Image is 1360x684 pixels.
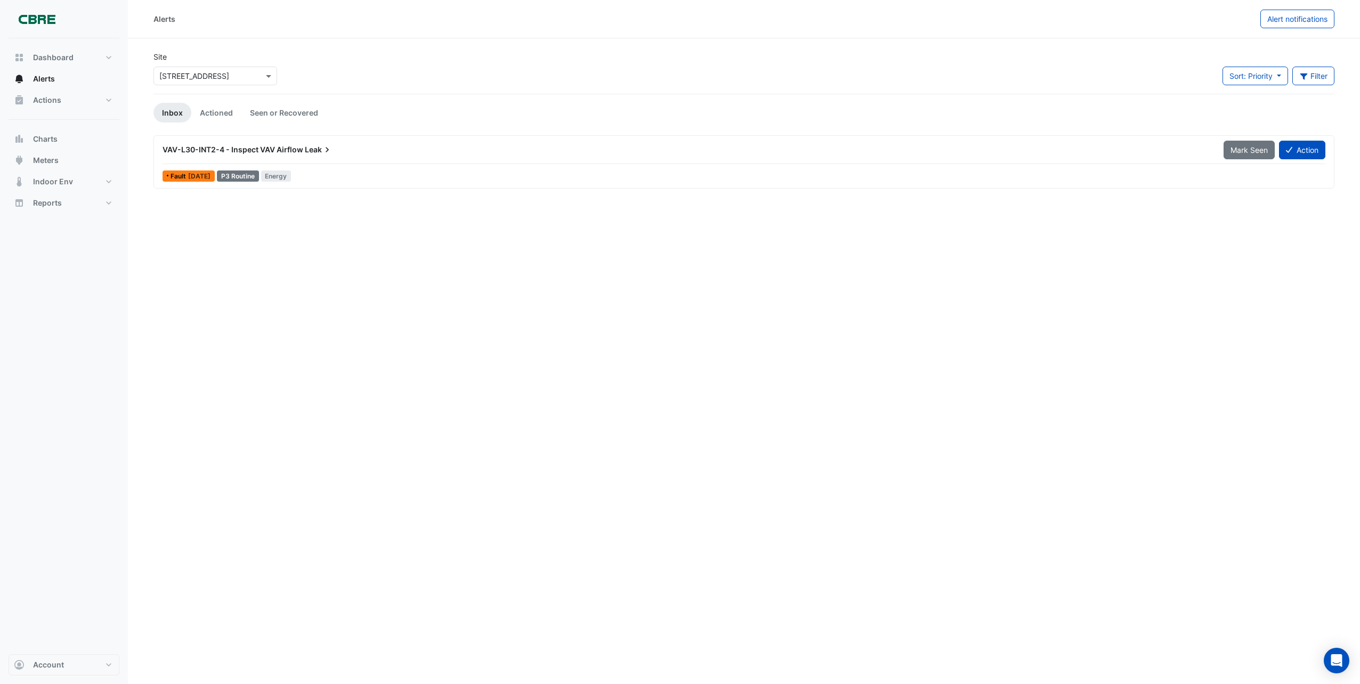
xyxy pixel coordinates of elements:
[13,9,61,30] img: Company Logo
[153,51,167,62] label: Site
[153,103,191,123] a: Inbox
[9,89,119,111] button: Actions
[1260,10,1334,28] button: Alert notifications
[14,155,25,166] app-icon: Meters
[188,172,211,180] span: Tue 07-Oct-2025 14:37 AEDT
[241,103,327,123] a: Seen or Recovered
[153,13,175,25] div: Alerts
[33,74,55,84] span: Alerts
[14,95,25,105] app-icon: Actions
[261,170,292,182] span: Energy
[171,173,188,180] span: Fault
[1324,648,1349,673] div: Open Intercom Messenger
[1229,71,1273,80] span: Sort: Priority
[33,134,58,144] span: Charts
[1223,67,1288,85] button: Sort: Priority
[33,659,64,670] span: Account
[305,144,333,155] span: Leak
[9,128,119,150] button: Charts
[9,150,119,171] button: Meters
[1231,145,1268,154] span: Mark Seen
[33,198,62,208] span: Reports
[33,52,74,63] span: Dashboard
[9,68,119,89] button: Alerts
[33,176,73,187] span: Indoor Env
[1224,141,1275,159] button: Mark Seen
[9,171,119,192] button: Indoor Env
[9,47,119,68] button: Dashboard
[14,74,25,84] app-icon: Alerts
[163,145,303,154] span: VAV-L30-INT2-4 - Inspect VAV Airflow
[191,103,241,123] a: Actioned
[9,192,119,214] button: Reports
[33,155,59,166] span: Meters
[33,95,61,105] span: Actions
[1279,141,1325,159] button: Action
[14,176,25,187] app-icon: Indoor Env
[1267,14,1327,23] span: Alert notifications
[14,198,25,208] app-icon: Reports
[14,52,25,63] app-icon: Dashboard
[217,170,259,182] div: P3 Routine
[9,654,119,675] button: Account
[14,134,25,144] app-icon: Charts
[1292,67,1335,85] button: Filter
